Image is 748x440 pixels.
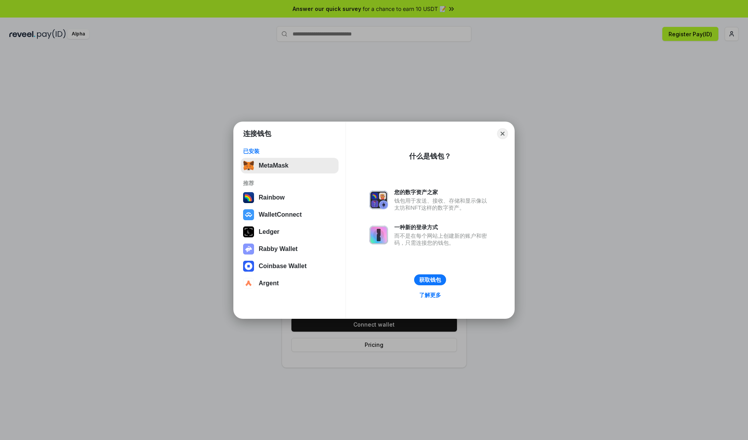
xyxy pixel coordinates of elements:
[369,226,388,244] img: svg+xml,%3Csvg%20xmlns%3D%22http%3A%2F%2Fwww.w3.org%2F2000%2Fsvg%22%20fill%3D%22none%22%20viewBox...
[394,189,491,196] div: 您的数字资产之家
[243,261,254,272] img: svg+xml,%3Csvg%20width%3D%2228%22%20height%3D%2228%22%20viewBox%3D%220%200%2028%2028%22%20fill%3D...
[497,128,508,139] button: Close
[243,226,254,237] img: svg+xml,%3Csvg%20xmlns%3D%22http%3A%2F%2Fwww.w3.org%2F2000%2Fsvg%22%20width%3D%2228%22%20height%3...
[414,274,446,285] button: 获取钱包
[419,276,441,283] div: 获取钱包
[243,209,254,220] img: svg+xml,%3Csvg%20width%3D%2228%22%20height%3D%2228%22%20viewBox%3D%220%200%2028%2028%22%20fill%3D...
[241,158,339,173] button: MetaMask
[394,232,491,246] div: 而不是在每个网站上创建新的账户和密码，只需连接您的钱包。
[241,258,339,274] button: Coinbase Wallet
[394,224,491,231] div: 一种新的登录方式
[259,246,298,253] div: Rabby Wallet
[243,278,254,289] img: svg+xml,%3Csvg%20width%3D%2228%22%20height%3D%2228%22%20viewBox%3D%220%200%2028%2028%22%20fill%3D...
[259,228,279,235] div: Ledger
[243,180,336,187] div: 推荐
[259,194,285,201] div: Rainbow
[259,263,307,270] div: Coinbase Wallet
[241,276,339,291] button: Argent
[243,160,254,171] img: svg+xml,%3Csvg%20fill%3D%22none%22%20height%3D%2233%22%20viewBox%3D%220%200%2035%2033%22%20width%...
[409,152,451,161] div: 什么是钱包？
[259,162,288,169] div: MetaMask
[241,241,339,257] button: Rabby Wallet
[243,192,254,203] img: svg+xml,%3Csvg%20width%3D%22120%22%20height%3D%22120%22%20viewBox%3D%220%200%20120%20120%22%20fil...
[241,190,339,205] button: Rainbow
[419,292,441,299] div: 了解更多
[259,280,279,287] div: Argent
[243,244,254,254] img: svg+xml,%3Csvg%20xmlns%3D%22http%3A%2F%2Fwww.w3.org%2F2000%2Fsvg%22%20fill%3D%22none%22%20viewBox...
[369,191,388,209] img: svg+xml,%3Csvg%20xmlns%3D%22http%3A%2F%2Fwww.w3.org%2F2000%2Fsvg%22%20fill%3D%22none%22%20viewBox...
[241,224,339,240] button: Ledger
[243,148,336,155] div: 已安装
[394,197,491,211] div: 钱包用于发送、接收、存储和显示像以太坊和NFT这样的数字资产。
[241,207,339,223] button: WalletConnect
[259,211,302,218] div: WalletConnect
[243,129,271,138] h1: 连接钱包
[415,290,446,300] a: 了解更多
